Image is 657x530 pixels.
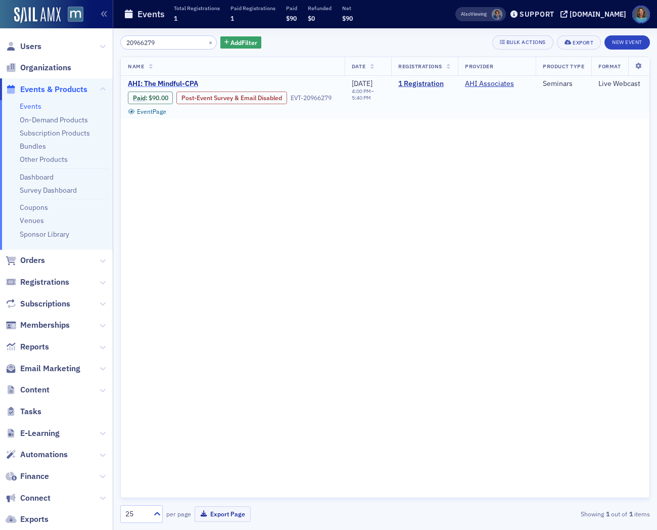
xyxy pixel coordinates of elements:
[543,63,584,70] span: Product Type
[20,142,46,151] a: Bundles
[465,79,529,89] span: AHI Associates
[128,79,338,89] a: AHI: The Mindful-CPA
[14,7,61,23] img: SailAMX
[149,94,168,102] span: $90.00
[6,384,50,395] a: Content
[20,186,77,195] a: Survey Dashboard
[68,7,83,22] img: SailAMX
[6,255,45,266] a: Orders
[20,471,49,482] span: Finance
[573,40,593,46] div: Export
[20,115,88,124] a: On-Demand Products
[604,37,650,46] a: New Event
[206,37,215,47] button: ×
[61,7,83,24] a: View Homepage
[598,79,642,89] div: Live Webcast
[308,5,332,12] p: Refunded
[20,84,87,95] span: Events & Products
[133,94,149,102] span: :
[6,471,49,482] a: Finance
[6,320,70,331] a: Memberships
[20,62,71,73] span: Organizations
[137,8,165,20] h1: Events
[20,155,68,164] a: Other Products
[352,63,365,70] span: Date
[176,92,287,104] div: Post-Event Survey
[166,509,191,518] label: per page
[128,63,144,70] span: Name
[20,514,49,525] span: Exports
[20,341,49,352] span: Reports
[598,63,621,70] span: Format
[128,108,166,115] a: EventPage
[20,102,41,111] a: Events
[20,172,54,182] a: Dashboard
[286,14,297,22] span: $90
[342,14,353,22] span: $90
[128,79,298,89] span: AHI: The Mindful-CPA
[20,216,44,225] a: Venues
[398,63,442,70] span: Registrations
[20,363,80,374] span: Email Marketing
[230,38,257,47] span: Add Filter
[20,320,70,331] span: Memberships
[6,449,68,460] a: Automations
[20,230,69,239] a: Sponsor Library
[6,514,49,525] a: Exports
[6,363,80,374] a: Email Marketing
[352,88,384,101] div: –
[133,94,146,102] a: Paid
[220,36,262,49] button: AddFilter
[627,509,634,518] strong: 1
[352,87,371,95] time: 4:00 PM
[20,255,45,266] span: Orders
[520,10,554,19] div: Support
[342,5,353,12] p: Net
[6,428,60,439] a: E-Learning
[461,11,471,17] div: Also
[128,92,173,104] div: Paid: 1 - $9000
[20,203,48,212] a: Coupons
[6,341,49,352] a: Reports
[492,9,502,20] span: Chris Dougherty
[195,506,251,522] button: Export Page
[230,5,275,12] p: Paid Registrations
[174,5,220,12] p: Total Registrations
[560,11,630,18] button: [DOMAIN_NAME]
[20,428,60,439] span: E-Learning
[20,41,41,52] span: Users
[543,79,584,89] div: Seminars
[20,384,50,395] span: Content
[6,62,71,73] a: Organizations
[230,14,234,22] span: 1
[465,79,514,89] a: AHI Associates
[398,79,451,89] a: 1 Registration
[604,509,611,518] strong: 1
[20,277,69,288] span: Registrations
[20,128,90,138] a: Subscription Products
[461,11,487,18] span: Viewing
[6,84,87,95] a: Events & Products
[352,94,371,101] time: 5:40 PM
[174,14,177,22] span: 1
[352,79,372,88] span: [DATE]
[6,493,51,504] a: Connect
[308,14,315,22] span: $0
[20,406,41,417] span: Tasks
[481,509,650,518] div: Showing out of items
[6,41,41,52] a: Users
[6,406,41,417] a: Tasks
[291,94,332,102] div: EVT-20966279
[20,493,51,504] span: Connect
[20,298,70,310] span: Subscriptions
[6,298,70,310] a: Subscriptions
[125,509,148,519] div: 25
[492,35,553,50] button: Bulk Actions
[632,6,650,23] span: Profile
[20,449,68,460] span: Automations
[6,277,69,288] a: Registrations
[570,10,626,19] div: [DOMAIN_NAME]
[120,35,217,50] input: Search…
[557,35,601,50] button: Export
